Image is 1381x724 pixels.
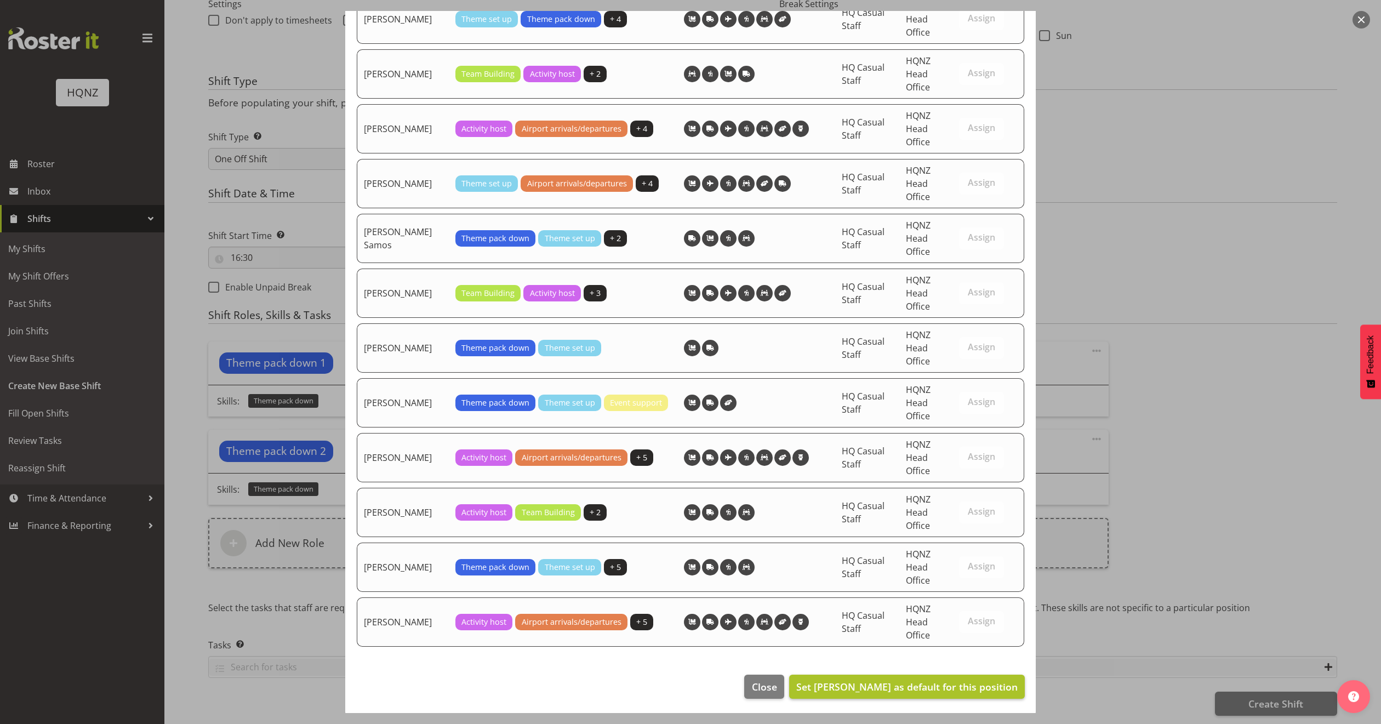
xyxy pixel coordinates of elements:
[906,110,931,148] span: HQNZ Head Office
[642,178,653,190] span: + 4
[842,171,884,196] span: HQ Casual Staff
[357,488,449,537] td: [PERSON_NAME]
[461,232,529,244] span: Theme pack down
[522,123,621,135] span: Airport arrivals/departures
[590,287,601,299] span: + 3
[530,287,575,299] span: Activity host
[461,506,506,518] span: Activity host
[357,49,449,99] td: [PERSON_NAME]
[527,178,627,190] span: Airport arrivals/departures
[461,561,529,573] span: Theme pack down
[842,390,884,415] span: HQ Casual Staff
[1348,691,1359,702] img: help-xxl-2.png
[789,675,1025,699] button: Set [PERSON_NAME] as default for this position
[842,281,884,306] span: HQ Casual Staff
[590,68,601,80] span: + 2
[842,335,884,361] span: HQ Casual Staff
[461,616,506,628] span: Activity host
[968,232,995,243] span: Assign
[357,323,449,373] td: [PERSON_NAME]
[636,123,647,135] span: + 4
[545,561,595,573] span: Theme set up
[357,214,449,263] td: [PERSON_NAME] Samos
[842,7,884,32] span: HQ Casual Staff
[461,13,512,25] span: Theme set up
[752,680,777,694] span: Close
[968,615,995,626] span: Assign
[906,603,931,641] span: HQNZ Head Office
[610,232,621,244] span: + 2
[461,68,515,80] span: Team Building
[545,232,595,244] span: Theme set up
[968,13,995,24] span: Assign
[527,13,595,25] span: Theme pack down
[461,287,515,299] span: Team Building
[636,452,647,464] span: + 5
[968,341,995,352] span: Assign
[461,397,529,409] span: Theme pack down
[906,164,931,203] span: HQNZ Head Office
[842,555,884,580] span: HQ Casual Staff
[461,123,506,135] span: Activity host
[461,342,529,354] span: Theme pack down
[906,274,931,312] span: HQNZ Head Office
[357,104,449,153] td: [PERSON_NAME]
[968,396,995,407] span: Assign
[968,177,995,188] span: Assign
[906,329,931,367] span: HQNZ Head Office
[522,452,621,464] span: Airport arrivals/departures
[842,609,884,635] span: HQ Casual Staff
[357,433,449,482] td: [PERSON_NAME]
[906,438,931,477] span: HQNZ Head Office
[906,548,931,586] span: HQNZ Head Office
[796,680,1018,693] span: Set [PERSON_NAME] as default for this position
[610,13,621,25] span: + 4
[968,122,995,133] span: Assign
[461,452,506,464] span: Activity host
[590,506,601,518] span: + 2
[357,269,449,318] td: [PERSON_NAME]
[636,616,647,628] span: + 5
[357,378,449,427] td: [PERSON_NAME]
[1366,335,1376,374] span: Feedback
[842,500,884,525] span: HQ Casual Staff
[610,561,621,573] span: + 5
[1360,324,1381,399] button: Feedback - Show survey
[530,68,575,80] span: Activity host
[842,226,884,251] span: HQ Casual Staff
[906,55,931,93] span: HQNZ Head Office
[968,287,995,298] span: Assign
[522,616,621,628] span: Airport arrivals/departures
[842,445,884,470] span: HQ Casual Staff
[906,384,931,422] span: HQNZ Head Office
[968,506,995,517] span: Assign
[461,178,512,190] span: Theme set up
[968,561,995,572] span: Assign
[357,597,449,647] td: [PERSON_NAME]
[545,342,595,354] span: Theme set up
[968,67,995,78] span: Assign
[968,451,995,462] span: Assign
[357,543,449,592] td: [PERSON_NAME]
[906,493,931,532] span: HQNZ Head Office
[610,397,662,409] span: Event support
[357,159,449,208] td: [PERSON_NAME]
[545,397,595,409] span: Theme set up
[744,675,784,699] button: Close
[522,506,575,518] span: Team Building
[842,116,884,141] span: HQ Casual Staff
[842,61,884,87] span: HQ Casual Staff
[906,219,931,258] span: HQNZ Head Office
